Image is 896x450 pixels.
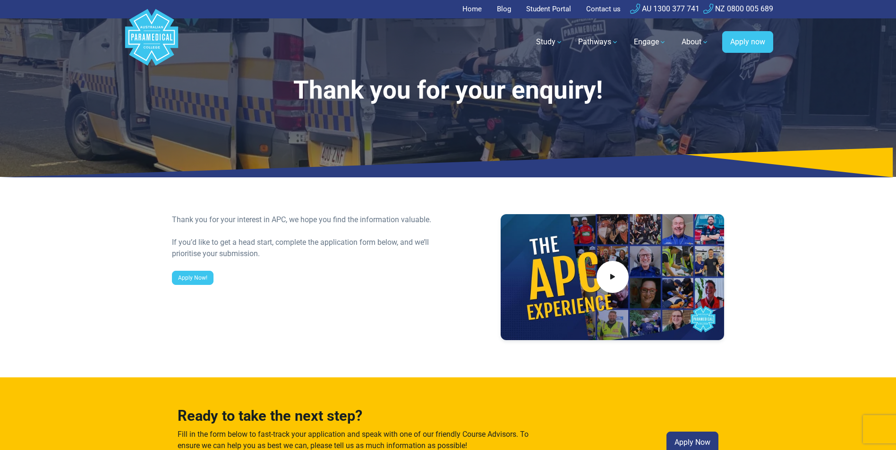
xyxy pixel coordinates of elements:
[703,4,773,13] a: NZ 0800 005 689
[172,75,725,105] h1: Thank you for your enquiry!
[572,29,624,55] a: Pathways
[172,214,443,225] div: Thank you for your interest in APC, we hope you find the information valuable.
[530,29,569,55] a: Study
[722,31,773,53] a: Apply now
[172,237,443,259] div: If you’d like to get a head start, complete the application form below, and we’ll prioritise your...
[123,18,180,66] a: Australian Paramedical College
[676,29,715,55] a: About
[172,271,213,285] a: Apply Now!
[178,408,535,425] h3: Ready to take the next step?
[630,4,700,13] a: AU 1300 377 741
[628,29,672,55] a: Engage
